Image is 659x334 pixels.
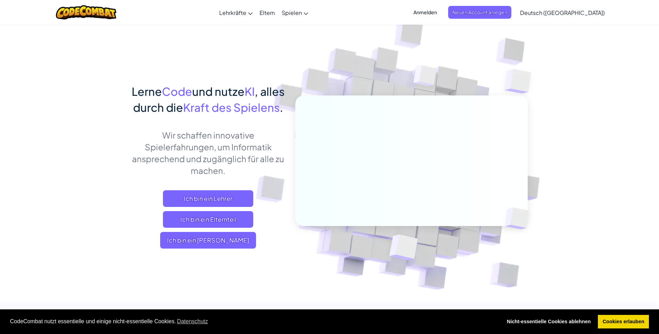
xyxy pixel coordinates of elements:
[282,9,302,16] span: Spielen
[10,316,497,327] span: CodeCombat nutzt essentielle und einige nicht-essentielle Cookies.
[598,315,649,329] a: allow cookies
[56,5,117,19] img: CodeCombat logo
[216,3,256,22] a: Lehrkräfte
[132,84,162,98] span: Lerne
[400,52,450,103] img: Overlap cubes
[278,3,312,22] a: Spielen
[493,193,545,244] img: Overlap cubes
[183,100,280,114] span: Kraft des Spielens
[245,84,255,98] span: KI
[163,211,253,228] a: Ich bin ein Elternteil
[176,316,209,327] a: learn more about cookies
[160,232,256,249] button: Ich bin ein [PERSON_NAME]
[409,6,441,19] button: Anmelden
[502,315,595,329] a: deny cookies
[163,190,253,207] a: Ich bin ein Lehrer
[256,3,278,22] a: Eltern
[280,100,283,114] span: .
[520,9,605,16] span: Deutsch ([GEOGRAPHIC_DATA])
[372,220,434,277] img: Overlap cubes
[162,84,192,98] span: Code
[132,129,285,176] p: Wir schaffen innovative Spielerfahrungen, um Informatik ansprechend und zugänglich für alle zu ma...
[219,9,246,16] span: Lehrkräfte
[448,6,511,19] button: Neuen Account anlegen
[491,52,551,111] img: Overlap cubes
[192,84,245,98] span: und nutze
[517,3,608,22] a: Deutsch ([GEOGRAPHIC_DATA])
